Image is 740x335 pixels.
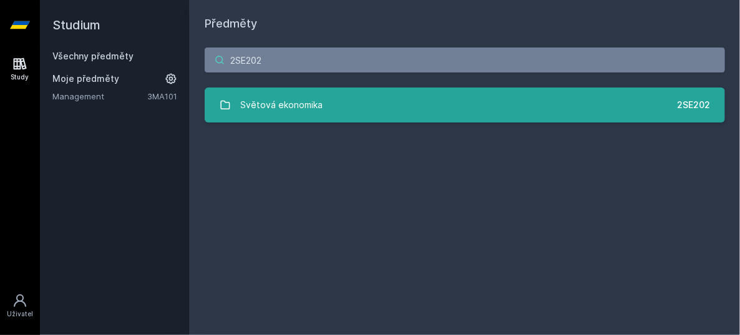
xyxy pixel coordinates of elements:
a: 3MA101 [147,91,177,101]
span: Moje předměty [52,72,119,85]
div: 2SE202 [677,99,710,111]
div: Uživatel [7,309,33,319]
a: Study [2,50,37,88]
a: Všechny předměty [52,51,134,61]
div: Study [11,72,29,82]
a: Uživatel [2,287,37,325]
input: Název nebo ident předmětu… [205,47,725,72]
h1: Předměty [205,15,725,32]
div: Světová ekonomika [241,92,323,117]
a: Světová ekonomika 2SE202 [205,87,725,122]
a: Management [52,90,147,102]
